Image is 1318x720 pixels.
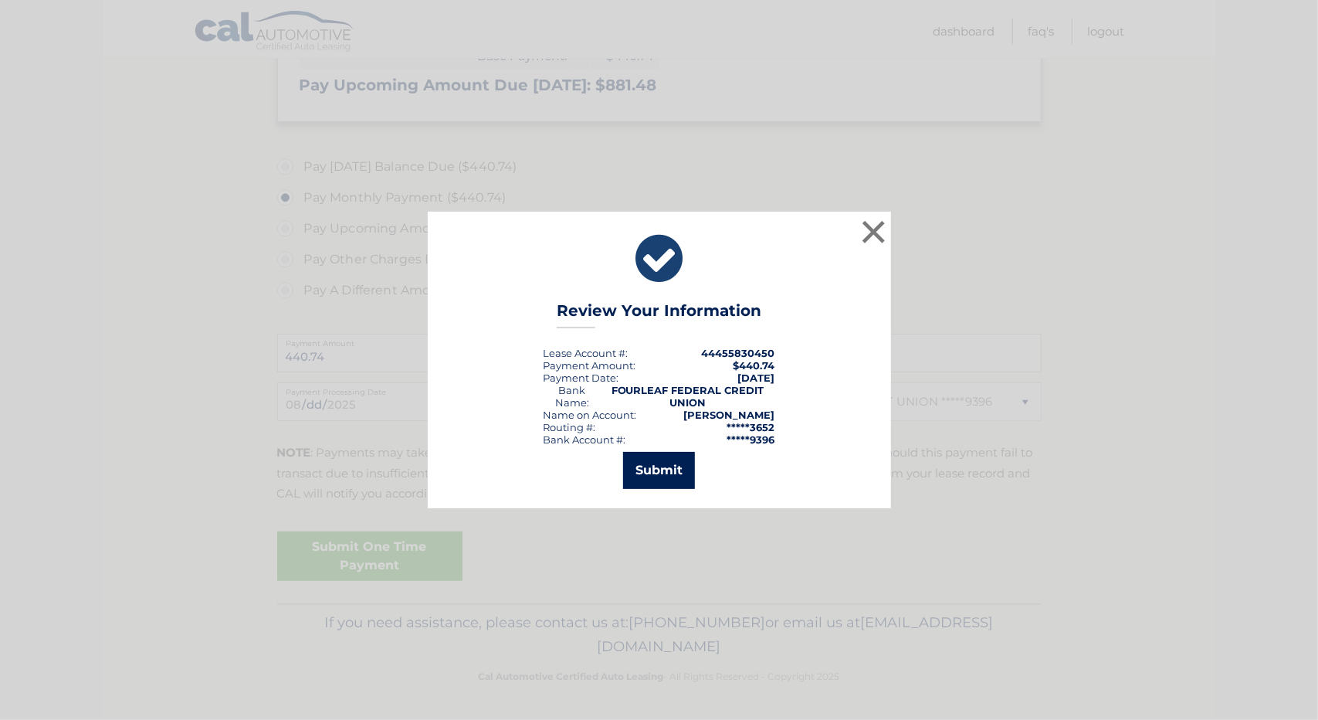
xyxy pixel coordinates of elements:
strong: FOURLEAF FEDERAL CREDIT UNION [612,384,764,409]
strong: [PERSON_NAME] [684,409,775,421]
div: Bank Account #: [544,433,626,446]
span: $440.74 [734,359,775,372]
span: Payment Date [544,372,617,384]
div: Bank Name: [544,384,601,409]
div: Lease Account #: [544,347,629,359]
strong: 44455830450 [702,347,775,359]
h3: Review Your Information [557,301,761,328]
div: Routing #: [544,421,596,433]
button: Submit [623,452,695,489]
div: Name on Account: [544,409,637,421]
span: [DATE] [738,372,775,384]
div: : [544,372,619,384]
div: Payment Amount: [544,359,636,372]
button: × [859,216,889,247]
